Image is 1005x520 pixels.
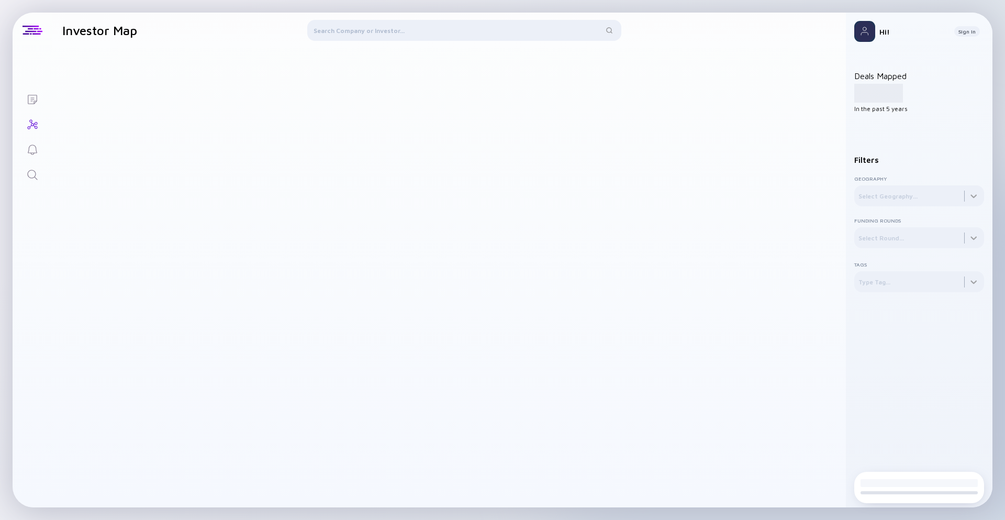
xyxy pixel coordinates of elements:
img: graph-loading.svg [376,179,569,347]
div: 1,234 [854,84,903,103]
a: Investor Map [13,111,52,136]
div: Hi! [879,27,946,36]
a: Search [13,161,52,186]
a: Lists [13,86,52,111]
div: In the past 5 years [854,105,984,113]
img: Profile Picture [854,21,875,42]
button: Sign In [954,26,980,37]
div: Deals Mapped [854,71,984,113]
a: Reminders [13,136,52,161]
div: Filters [854,156,984,164]
h1: Investor Map [62,23,137,38]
